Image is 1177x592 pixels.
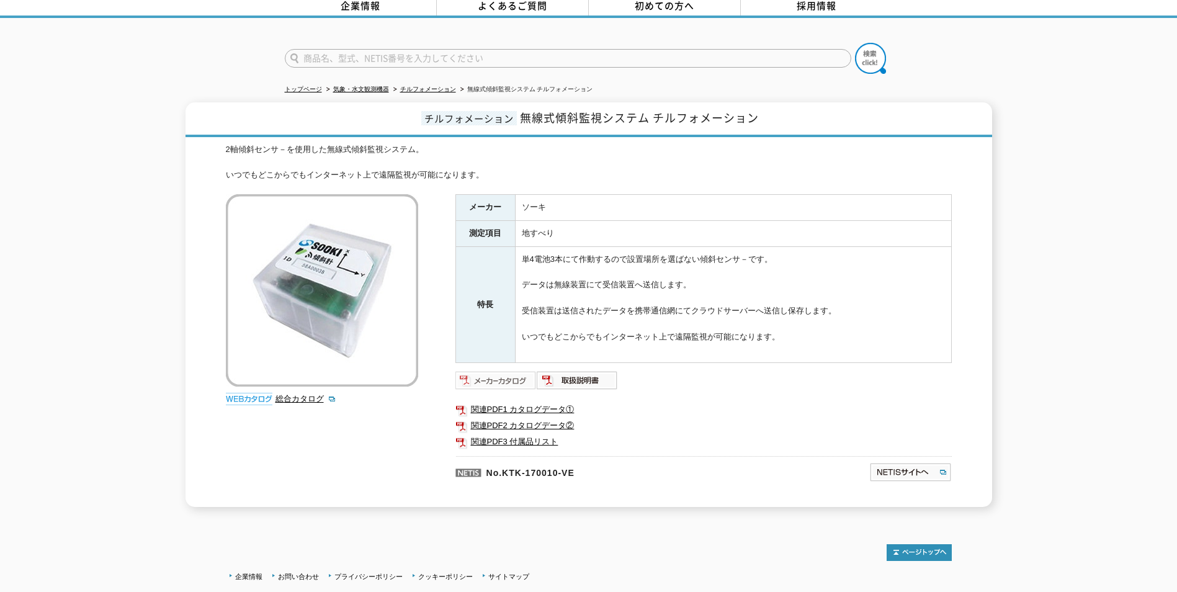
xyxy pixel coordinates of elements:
[515,221,951,247] td: 地すべり
[226,194,418,387] img: 無線式傾斜監視システム チルフォメーション
[285,86,322,92] a: トップページ
[235,573,262,580] a: 企業情報
[421,111,517,125] span: チルフォメーション
[869,462,952,482] img: NETISサイトへ
[455,370,537,390] img: メーカーカタログ
[226,143,952,182] div: 2軸傾斜センサ－を使用した無線式傾斜監視システム。 いつでもどこからでもインターネット上で遠隔監視が可能になります。
[455,195,515,221] th: メーカー
[285,49,851,68] input: 商品名、型式、NETIS番号を入力してください
[455,456,750,486] p: No.KTK-170010-VE
[455,434,952,450] a: 関連PDF3 付属品リスト
[226,393,272,405] img: webカタログ
[275,394,336,403] a: 総合カタログ
[855,43,886,74] img: btn_search.png
[488,573,529,580] a: サイトマップ
[515,195,951,221] td: ソーキ
[278,573,319,580] a: お問い合わせ
[333,86,389,92] a: 気象・水文観測機器
[455,418,952,434] a: 関連PDF2 カタログデータ②
[455,221,515,247] th: 測定項目
[458,83,593,96] li: 無線式傾斜監視システム チルフォメーション
[418,573,473,580] a: クッキーポリシー
[334,573,403,580] a: プライバシーポリシー
[455,401,952,418] a: 関連PDF1 カタログデータ①
[887,544,952,561] img: トップページへ
[537,379,618,388] a: 取扱説明書
[537,370,618,390] img: 取扱説明書
[400,86,456,92] a: チルフォメーション
[515,246,951,362] td: 単4電池3本にて作動するので設置場所を選ばない傾斜センサ－です。 データは無線装置にて受信装置へ送信します。 受信装置は送信されたデータを携帯通信網にてクラウドサーバーへ送信し保存します。 いつ...
[455,379,537,388] a: メーカーカタログ
[520,109,759,126] span: 無線式傾斜監視システム チルフォメーション
[455,246,515,362] th: 特長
